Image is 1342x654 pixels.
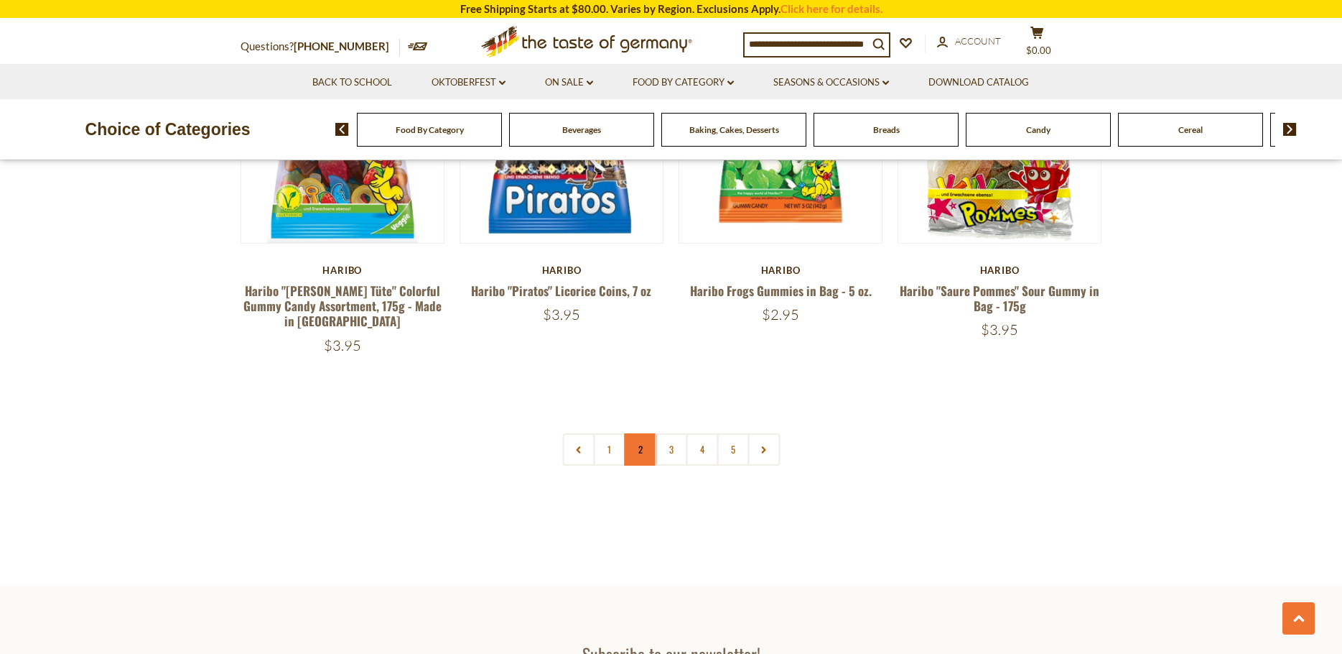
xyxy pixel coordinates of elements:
[686,433,718,466] a: 4
[312,75,392,91] a: Back to School
[432,75,505,91] a: Oktoberfest
[955,35,1001,47] span: Account
[624,433,656,466] a: 2
[679,264,883,276] div: Haribo
[1178,124,1203,135] a: Cereal
[545,75,593,91] a: On Sale
[324,336,361,354] span: $3.95
[1016,26,1059,62] button: $0.00
[898,264,1102,276] div: Haribo
[241,37,400,56] p: Questions?
[773,75,889,91] a: Seasons & Occasions
[471,282,651,300] a: Haribo "Piratos" Licorice Coins, 7 oz
[873,124,900,135] a: Breads
[717,433,749,466] a: 5
[689,124,779,135] a: Baking, Cakes, Desserts
[633,75,734,91] a: Food By Category
[1283,123,1297,136] img: next arrow
[937,34,1001,50] a: Account
[762,305,799,323] span: $2.95
[543,305,580,323] span: $3.95
[335,123,349,136] img: previous arrow
[1026,45,1051,56] span: $0.00
[241,264,445,276] div: Haribo
[900,282,1099,315] a: Haribo "Saure Pommes" Sour Gummy in Bag - 175g
[562,124,601,135] a: Beverages
[294,40,389,52] a: [PHONE_NUMBER]
[981,321,1018,338] span: $3.95
[928,75,1029,91] a: Download Catalog
[780,2,882,15] a: Click here for details.
[690,282,872,300] a: Haribo Frogs Gummies in Bag - 5 oz.
[460,264,664,276] div: Haribo
[243,282,442,331] a: Haribo "[PERSON_NAME] Tüte" Colorful Gummy Candy Assortment, 175g - Made in [GEOGRAPHIC_DATA]
[655,433,687,466] a: 3
[593,433,625,466] a: 1
[396,124,464,135] a: Food By Category
[1026,124,1050,135] a: Candy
